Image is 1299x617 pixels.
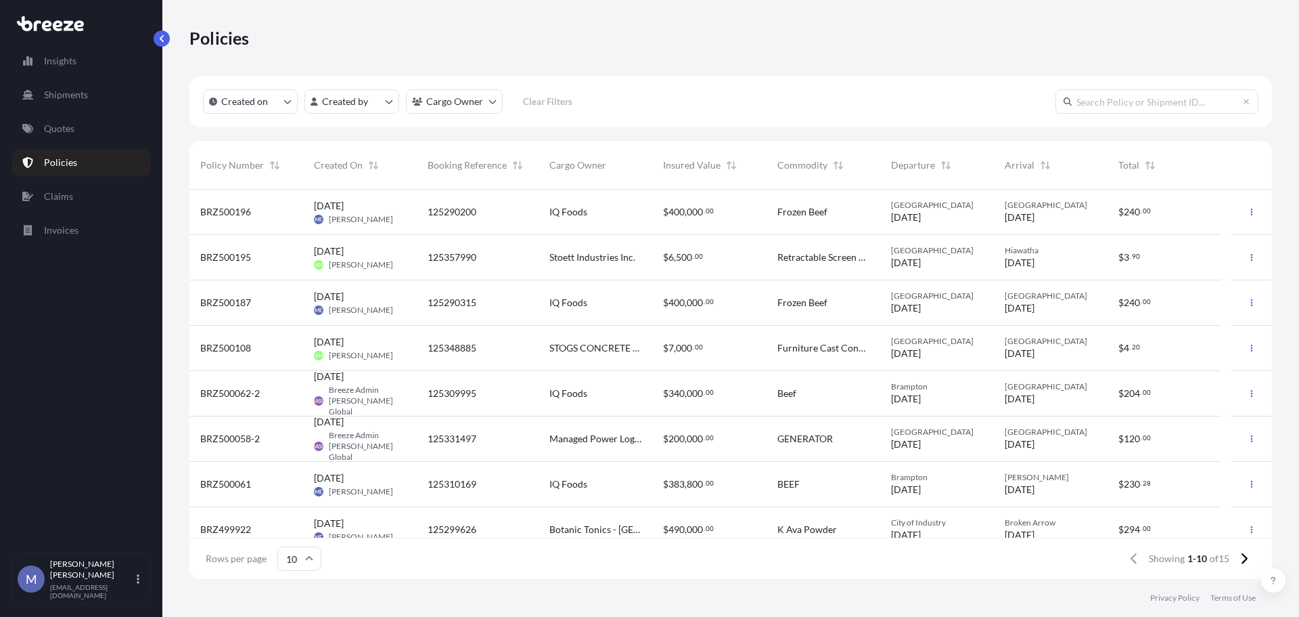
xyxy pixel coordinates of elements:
span: 00 [695,345,703,349]
a: Terms of Use [1210,593,1256,603]
span: Frozen Beef [777,205,827,219]
span: Arrival [1005,158,1034,172]
span: 00 [1143,435,1151,440]
span: . [704,435,705,440]
span: 120 [1124,434,1140,444]
span: BRZ500062-2 [200,387,260,400]
span: . [693,345,694,349]
span: . [1130,254,1131,259]
span: 7 [668,343,674,353]
span: . [704,390,705,395]
span: , [685,389,687,398]
span: K Ava Powder [777,523,837,536]
span: Broken Arrow [1005,517,1097,528]
span: ME [315,530,323,544]
span: 000 [676,343,692,353]
span: $ [1118,207,1124,217]
span: [DATE] [1005,301,1034,315]
span: IQ Foods [549,477,587,491]
span: [DATE] [1005,528,1034,542]
span: BASG [312,394,325,408]
span: [DATE] [314,471,344,485]
span: $ [1118,298,1124,307]
span: [DATE] [314,517,344,530]
input: Search Policy or Shipment ID... [1055,89,1258,114]
span: 230 [1124,480,1140,489]
span: . [1141,481,1142,486]
span: Commodity [777,158,827,172]
span: . [1141,435,1142,440]
p: Shipments [44,88,88,102]
span: BRZ499922 [200,523,251,536]
span: 125299626 [428,523,476,536]
a: Shipments [12,81,151,108]
span: Retractable Screen Doors [777,251,869,264]
span: 28 [1143,481,1151,486]
span: [DATE] [314,415,344,429]
span: [DATE] [891,301,921,315]
span: $ [663,480,668,489]
span: IQ Foods [549,296,587,310]
span: 400 [668,207,685,217]
span: BEEF [777,477,800,491]
span: M [26,572,37,586]
button: createdBy Filter options [304,89,399,114]
p: Created on [221,95,268,108]
span: KH [315,349,323,362]
span: [GEOGRAPHIC_DATA] [891,200,983,211]
a: Policies [12,149,151,176]
span: . [704,209,705,213]
span: BRZ500195 [200,251,251,264]
span: 125290200 [428,205,476,219]
span: [GEOGRAPHIC_DATA] [1005,336,1097,347]
span: , [685,298,687,307]
span: ME [315,485,323,498]
span: 1-10 [1187,552,1207,566]
span: 3 [1124,253,1129,262]
span: [GEOGRAPHIC_DATA] [891,427,983,438]
span: Breeze Admin [PERSON_NAME] Global [329,385,406,417]
span: 000 [687,525,703,534]
span: $ [663,389,668,398]
span: [DATE] [1005,438,1034,451]
span: 125290315 [428,296,476,310]
p: Invoices [44,224,78,237]
span: 200 [668,434,685,444]
span: 000 [687,207,703,217]
span: [PERSON_NAME] [329,305,393,316]
span: , [674,343,676,353]
button: Sort [723,157,739,173]
span: . [1141,390,1142,395]
span: Brampton [891,472,983,483]
span: Stoett Industries Inc. [549,251,635,264]
span: [PERSON_NAME] [329,532,393,542]
span: 00 [706,209,714,213]
p: Insights [44,54,76,68]
p: Cargo Owner [426,95,483,108]
span: $ [663,298,668,307]
span: 00 [706,526,714,531]
span: . [704,299,705,304]
span: Beef [777,387,796,400]
span: . [693,254,694,259]
p: Policies [189,27,250,49]
span: 490 [668,525,685,534]
a: Invoices [12,217,151,244]
a: Claims [12,183,151,210]
span: . [704,481,705,486]
p: Claims [44,190,73,203]
span: 00 [695,254,703,259]
span: IQ Foods [549,387,587,400]
span: [DATE] [1005,211,1034,224]
span: 00 [706,390,714,395]
span: [PERSON_NAME] [329,486,393,497]
span: ME [315,213,323,226]
a: Privacy Policy [1150,593,1200,603]
span: 4 [1124,343,1129,353]
span: Departure [891,158,935,172]
span: , [685,480,687,489]
span: BRZ500108 [200,341,251,355]
span: 00 [706,481,714,486]
span: [PERSON_NAME] [329,350,393,361]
